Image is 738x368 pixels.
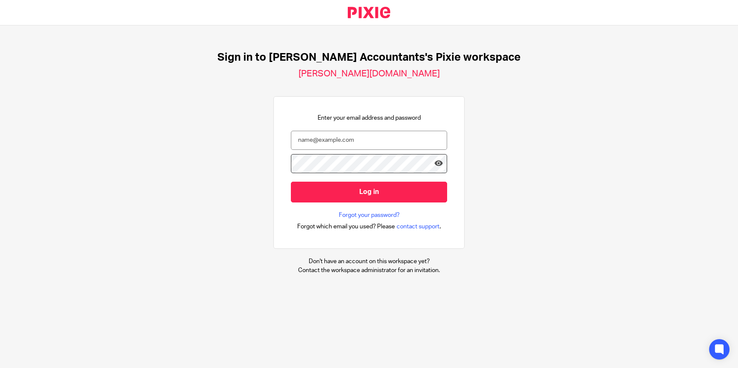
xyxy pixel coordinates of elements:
[291,182,447,202] input: Log in
[571,22,698,31] p: You need to sign in or sign up before continuing.
[298,266,440,275] p: Contact the workspace administrator for an invitation.
[318,114,421,122] p: Enter your email address and password
[298,257,440,266] p: Don't have an account on this workspace yet?
[299,68,440,79] h2: [PERSON_NAME][DOMAIN_NAME]
[297,222,441,231] div: .
[217,51,521,64] h1: Sign in to [PERSON_NAME] Accountants's Pixie workspace
[339,211,400,219] a: Forgot your password?
[291,131,447,150] input: name@example.com
[397,222,439,231] span: contact support
[297,222,395,231] span: Forgot which email you used? Please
